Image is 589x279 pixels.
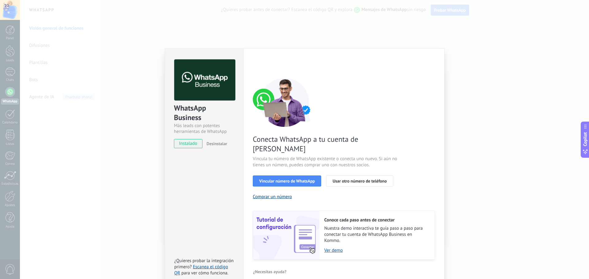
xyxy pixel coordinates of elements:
span: Copilot [582,132,588,146]
span: Vincular número de WhatsApp [259,179,315,183]
button: Usar otro número de teléfono [326,175,393,187]
button: Vincular número de WhatsApp [253,175,321,187]
span: ¿Quieres probar la integración primero? [174,258,234,270]
button: Comprar un número [253,194,292,200]
img: logo_main.png [174,59,235,101]
span: para ver cómo funciona. [181,270,228,276]
span: Usar otro número de teléfono [333,179,387,183]
button: ¿Necesitas ayuda? [253,267,287,276]
h2: Conoce cada paso antes de conectar [324,217,429,223]
span: Conecta WhatsApp a tu cuenta de [PERSON_NAME] [253,134,399,153]
div: Más leads con potentes herramientas de WhatsApp [174,123,234,134]
a: Ver demo [324,247,429,253]
span: ¿Necesitas ayuda? [253,270,287,274]
button: Desinstalar [204,139,227,148]
span: Nuestra demo interactiva te guía paso a paso para conectar tu cuenta de WhatsApp Business en Kommo. [324,225,429,244]
a: Escanea el código QR [174,264,228,276]
span: Desinstalar [206,141,227,146]
div: WhatsApp Business [174,103,234,123]
span: Vincula tu número de WhatsApp existente o conecta uno nuevo. Si aún no tienes un número, puedes c... [253,156,399,168]
span: instalado [174,139,202,148]
img: connect number [253,78,317,127]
